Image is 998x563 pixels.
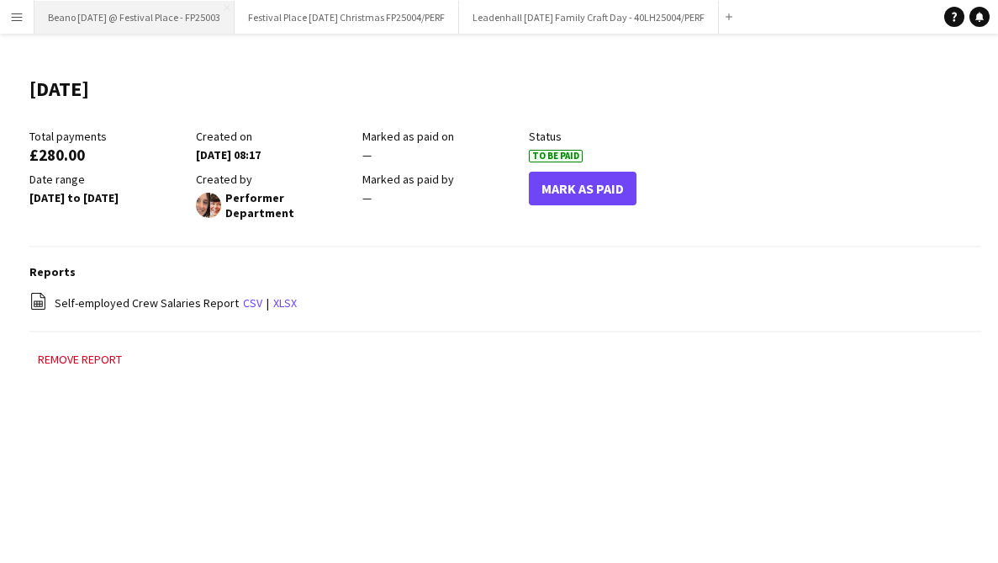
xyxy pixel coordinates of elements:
[196,172,354,187] div: Created by
[29,77,89,102] h1: [DATE]
[196,129,354,144] div: Created on
[55,295,239,311] span: Self-employed Crew Salaries Report
[29,147,187,162] div: £280.00
[29,172,187,187] div: Date range
[235,1,459,34] button: Festival Place [DATE] Christmas FP25004/PERF
[29,292,981,313] div: |
[273,295,297,311] a: xlsx
[196,147,354,162] div: [DATE] 08:17
[362,147,372,162] span: —
[362,129,520,144] div: Marked as paid on
[29,129,187,144] div: Total payments
[459,1,719,34] button: Leadenhall [DATE] Family Craft Day - 40LH25004/PERF
[529,150,583,162] span: To Be Paid
[243,295,262,311] a: csv
[529,129,687,144] div: Status
[29,190,187,205] div: [DATE] to [DATE]
[29,264,981,279] h3: Reports
[196,190,354,220] div: Performer Department
[529,172,636,205] button: Mark As Paid
[34,1,235,34] button: Beano [DATE] @ Festival Place - FP25003
[29,349,130,369] button: Remove report
[362,190,372,205] span: —
[362,172,520,187] div: Marked as paid by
